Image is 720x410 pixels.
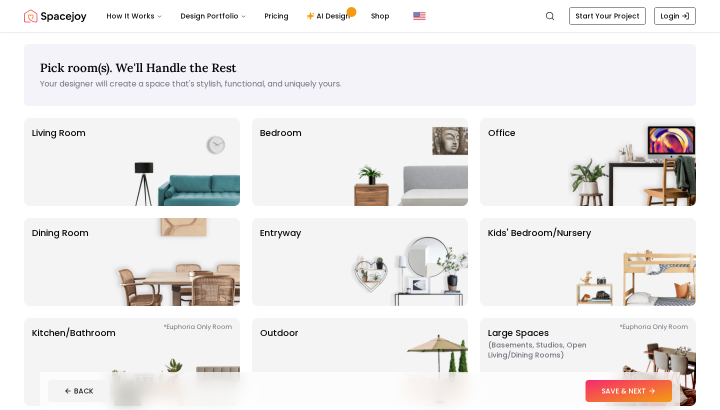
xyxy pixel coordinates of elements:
[569,7,646,25] a: Start Your Project
[172,6,254,26] button: Design Portfolio
[40,78,680,90] p: Your designer will create a space that's stylish, functional, and uniquely yours.
[488,326,613,398] p: Large Spaces
[568,318,696,406] img: Large Spaces *Euphoria Only
[568,118,696,206] img: Office
[112,318,240,406] img: Kitchen/Bathroom *Euphoria Only
[256,6,296,26] a: Pricing
[260,226,301,298] p: entryway
[413,10,425,22] img: United States
[340,318,468,406] img: Outdoor
[260,126,301,198] p: Bedroom
[340,218,468,306] img: entryway
[40,60,236,75] span: Pick room(s). We'll Handle the Rest
[298,6,361,26] a: AI Design
[48,380,109,402] button: BACK
[24,6,86,26] img: Spacejoy Logo
[98,6,397,26] nav: Main
[32,226,88,298] p: Dining Room
[32,326,115,398] p: Kitchen/Bathroom
[363,6,397,26] a: Shop
[654,7,696,25] a: Login
[32,126,85,198] p: Living Room
[488,126,515,198] p: Office
[585,380,672,402] button: SAVE & NEXT
[98,6,170,26] button: How It Works
[260,326,298,398] p: Outdoor
[112,118,240,206] img: Living Room
[340,118,468,206] img: Bedroom
[24,6,86,26] a: Spacejoy
[112,218,240,306] img: Dining Room
[568,218,696,306] img: Kids' Bedroom/Nursery
[488,340,613,360] span: ( Basements, Studios, Open living/dining rooms )
[488,226,591,298] p: Kids' Bedroom/Nursery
